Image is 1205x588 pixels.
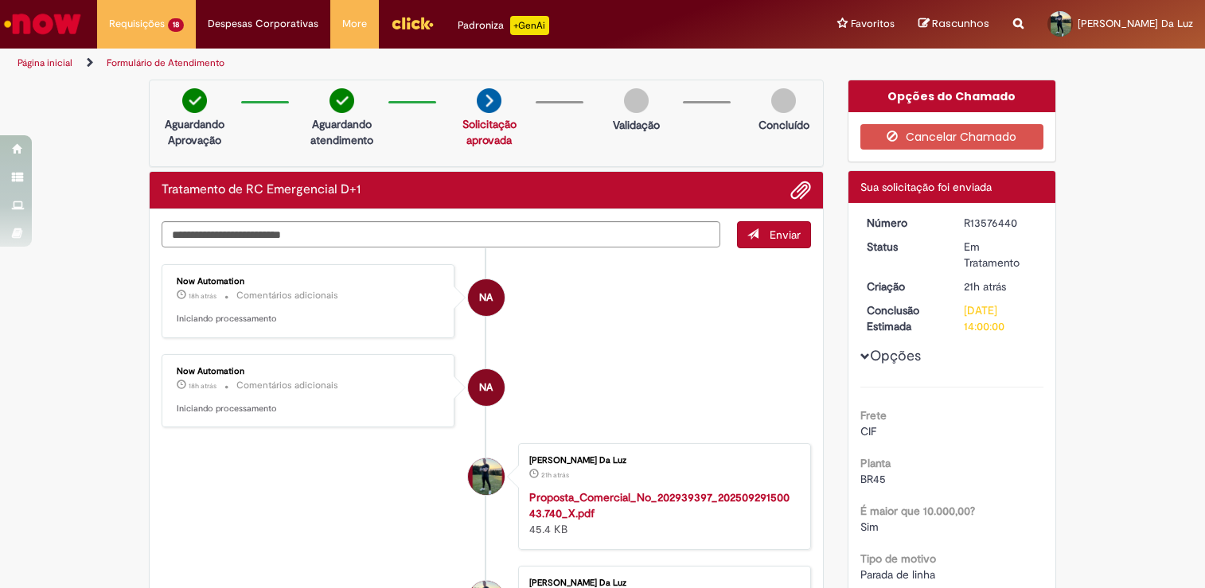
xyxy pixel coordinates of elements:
div: Em Tratamento [964,239,1038,271]
span: Rascunhos [932,16,989,31]
button: Enviar [737,221,811,248]
img: img-circle-grey.png [624,88,649,113]
p: Iniciando processamento [177,403,442,415]
img: img-circle-grey.png [771,88,796,113]
p: Concluído [758,117,809,133]
span: Sim [860,520,879,534]
img: check-circle-green.png [330,88,354,113]
small: Comentários adicionais [236,289,338,302]
p: Validação [613,117,660,133]
textarea: Digite sua mensagem aqui... [162,221,720,248]
h2: Tratamento de RC Emergencial D+1 Histórico de tíquete [162,183,361,197]
div: 29/09/2025 12:05:01 [964,278,1038,294]
dt: Número [855,215,953,231]
span: Enviar [770,228,801,242]
span: [PERSON_NAME] Da Luz [1078,17,1193,30]
span: NA [479,368,493,407]
div: Padroniza [458,16,549,35]
a: Página inicial [18,56,72,69]
div: [PERSON_NAME] Da Luz [529,578,794,588]
div: Renan Oliveira Da Luz [468,458,505,495]
b: Frete [860,408,887,423]
time: 29/09/2025 15:06:35 [189,291,216,301]
p: Aguardando atendimento [303,116,380,148]
a: Formulário de Atendimento [107,56,224,69]
span: 21h atrás [541,470,569,480]
p: Iniciando processamento [177,313,442,325]
a: Solicitação aprovada [462,117,517,147]
a: Rascunhos [918,17,989,32]
div: [PERSON_NAME] Da Luz [529,456,794,465]
p: Aguardando Aprovação [156,116,233,148]
img: click_logo_yellow_360x200.png [391,11,434,35]
button: Adicionar anexos [790,180,811,201]
img: ServiceNow [2,8,84,40]
div: Now Automation [177,367,442,376]
div: 45.4 KB [529,489,794,537]
span: NA [479,278,493,317]
time: 29/09/2025 12:05:01 [964,279,1006,294]
span: 18 [168,18,184,32]
img: check-circle-green.png [182,88,207,113]
span: BR45 [860,472,886,486]
span: More [342,16,367,32]
span: Requisições [109,16,165,32]
dt: Conclusão Estimada [855,302,953,334]
div: [DATE] 14:00:00 [964,302,1038,334]
p: +GenAi [510,16,549,35]
img: arrow-next.png [477,88,501,113]
a: Proposta_Comercial_No_202939397_20250929150043.740_X.pdf [529,490,790,520]
div: Now Automation [177,277,442,286]
time: 29/09/2025 15:01:04 [189,381,216,391]
span: 18h atrás [189,291,216,301]
div: Now Automation [468,369,505,406]
span: Sua solicitação foi enviada [860,180,992,194]
ul: Trilhas de página [12,49,791,78]
dt: Status [855,239,953,255]
span: CIF [860,424,876,438]
b: Tipo de motivo [860,551,936,566]
small: Comentários adicionais [236,379,338,392]
div: R13576440 [964,215,1038,231]
time: 29/09/2025 12:04:53 [541,470,569,480]
b: Planta [860,456,891,470]
b: É maior que 10.000,00? [860,504,975,518]
dt: Criação [855,278,953,294]
span: Favoritos [851,16,895,32]
span: Parada de linha [860,567,935,582]
button: Cancelar Chamado [860,124,1044,150]
div: Opções do Chamado [848,80,1056,112]
span: 21h atrás [964,279,1006,294]
span: Despesas Corporativas [208,16,318,32]
span: 18h atrás [189,381,216,391]
div: Now Automation [468,279,505,316]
